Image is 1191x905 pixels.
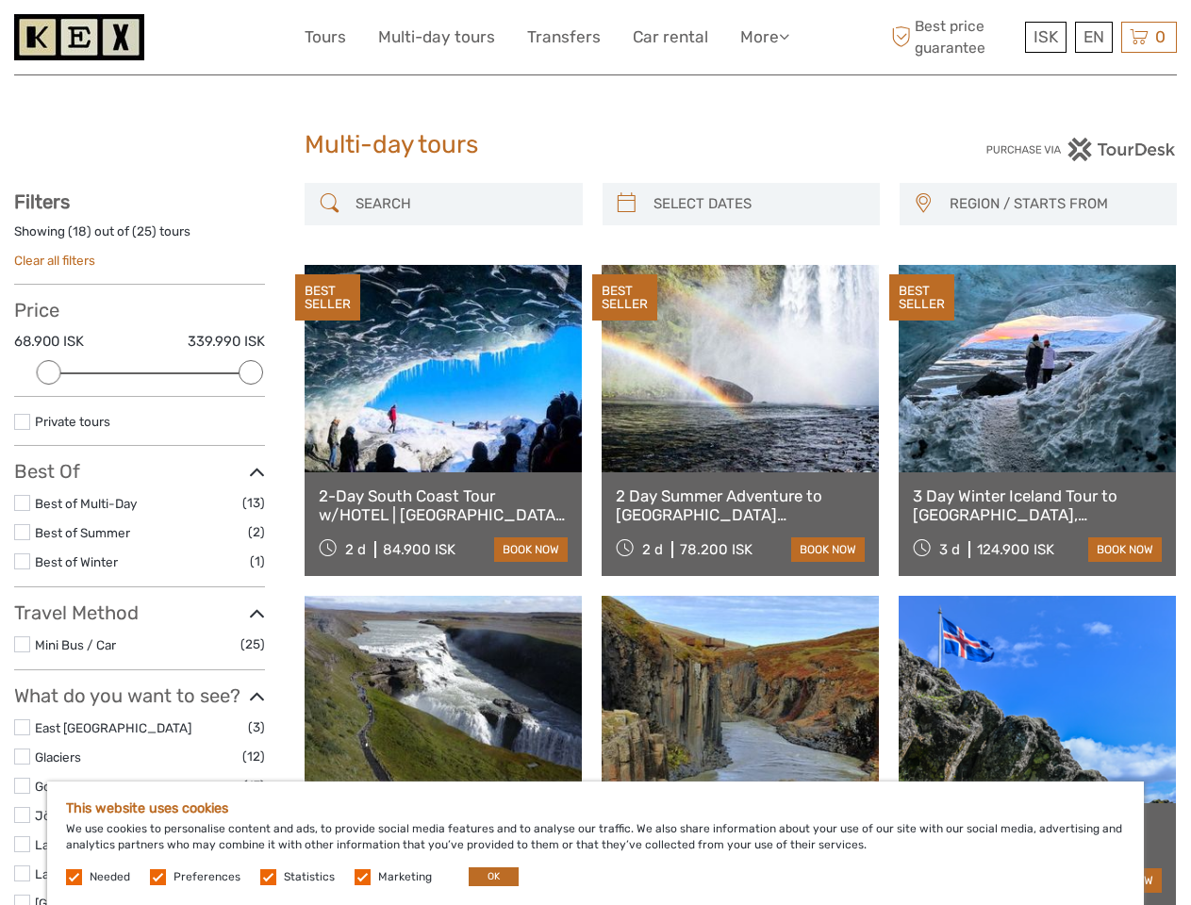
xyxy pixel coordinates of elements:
[383,541,455,558] div: 84.900 ISK
[217,29,240,52] button: Open LiveChat chat widget
[913,486,1162,525] a: 3 Day Winter Iceland Tour to [GEOGRAPHIC_DATA], [GEOGRAPHIC_DATA], [GEOGRAPHIC_DATA] and [GEOGRAP...
[1075,22,1113,53] div: EN
[250,551,265,572] span: (1)
[35,496,137,511] a: Best of Multi-Day
[633,24,708,51] a: Car rental
[35,637,116,652] a: Mini Bus / Car
[592,274,657,321] div: BEST SELLER
[137,222,152,240] label: 25
[35,779,112,794] a: Golden Circle
[345,541,366,558] span: 2 d
[35,720,191,735] a: East [GEOGRAPHIC_DATA]
[1088,537,1162,562] a: book now
[35,749,81,765] a: Glaciers
[14,190,70,213] strong: Filters
[14,684,265,707] h3: What do you want to see?
[348,188,572,221] input: SEARCH
[188,332,265,352] label: 339.990 ISK
[242,492,265,514] span: (13)
[469,867,519,886] button: OK
[242,746,265,767] span: (12)
[26,33,213,48] p: We're away right now. Please check back later!
[240,633,265,655] span: (25)
[527,24,601,51] a: Transfers
[1152,27,1168,46] span: 0
[35,808,239,823] a: Jökulsárlón/[GEOGRAPHIC_DATA]
[977,541,1054,558] div: 124.900 ISK
[243,775,265,797] span: (17)
[680,541,753,558] div: 78.200 ISK
[14,460,265,483] h3: Best Of
[378,869,432,885] label: Marketing
[14,222,265,252] div: Showing ( ) out of ( ) tours
[35,866,140,881] a: Landmannalaugar
[248,521,265,543] span: (2)
[35,554,118,569] a: Best of Winter
[295,274,360,321] div: BEST SELLER
[14,14,144,60] img: 1261-44dab5bb-39f8-40da-b0c2-4d9fce00897c_logo_small.jpg
[305,24,346,51] a: Tours
[378,24,495,51] a: Multi-day tours
[494,537,568,562] a: book now
[941,189,1167,220] button: REGION / STARTS FROM
[305,130,886,160] h1: Multi-day tours
[14,601,265,624] h3: Travel Method
[616,486,865,525] a: 2 Day Summer Adventure to [GEOGRAPHIC_DATA] [GEOGRAPHIC_DATA], Glacier Hiking, [GEOGRAPHIC_DATA],...
[174,869,240,885] label: Preferences
[14,253,95,268] a: Clear all filters
[740,24,789,51] a: More
[886,16,1020,58] span: Best price guarantee
[66,800,1125,816] h5: This website uses cookies
[35,837,108,852] a: Lake Mývatn
[889,274,954,321] div: BEST SELLER
[47,782,1144,905] div: We use cookies to personalise content and ads, to provide social media features and to analyse ou...
[642,541,663,558] span: 2 d
[319,486,568,525] a: 2-Day South Coast Tour w/HOTEL | [GEOGRAPHIC_DATA], [GEOGRAPHIC_DATA], [GEOGRAPHIC_DATA] & Waterf...
[35,525,130,540] a: Best of Summer
[248,716,265,738] span: (3)
[985,138,1177,161] img: PurchaseViaTourDesk.png
[35,414,110,429] a: Private tours
[14,299,265,321] h3: Price
[646,188,870,221] input: SELECT DATES
[90,869,130,885] label: Needed
[939,541,960,558] span: 3 d
[284,869,335,885] label: Statistics
[1034,27,1058,46] span: ISK
[14,332,84,352] label: 68.900 ISK
[791,537,865,562] a: book now
[73,222,87,240] label: 18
